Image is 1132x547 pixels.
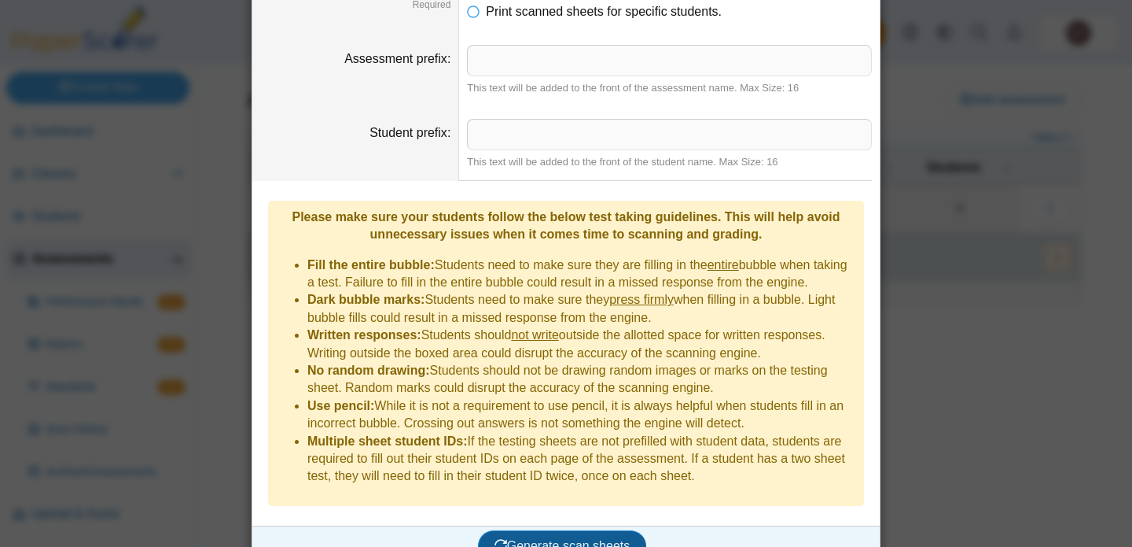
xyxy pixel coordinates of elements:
[369,126,450,139] label: Student prefix
[292,210,840,241] b: Please make sure your students follow the below test taking guidelines. This will help avoid unne...
[344,52,450,65] label: Assessment prefix
[707,258,739,272] u: entire
[307,397,856,433] li: While it is not a requirement to use pencil, it is always helpful when students fill in an incorr...
[467,155,872,169] div: This text will be added to the front of the student name. Max Size: 16
[307,434,468,448] b: Multiple sheet student IDs:
[307,257,856,292] li: Students need to make sure they are filling in the bubble when taking a test. Failure to fill in ...
[307,364,430,377] b: No random drawing:
[307,291,856,327] li: Students need to make sure they when filling in a bubble. Light bubble fills could result in a mi...
[486,5,722,18] span: Print scanned sheets for specific students.
[307,293,424,306] b: Dark bubble marks:
[467,81,872,95] div: This text will be added to the front of the assessment name. Max Size: 16
[511,328,558,342] u: not write
[307,327,856,362] li: Students should outside the allotted space for written responses. Writing outside the boxed area ...
[609,293,674,306] u: press firmly
[307,399,374,412] b: Use pencil:
[307,433,856,486] li: If the testing sheets are not prefilled with student data, students are required to fill out thei...
[307,328,421,342] b: Written responses:
[307,362,856,397] li: Students should not be drawing random images or marks on the testing sheet. Random marks could di...
[307,258,435,272] b: Fill the entire bubble:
